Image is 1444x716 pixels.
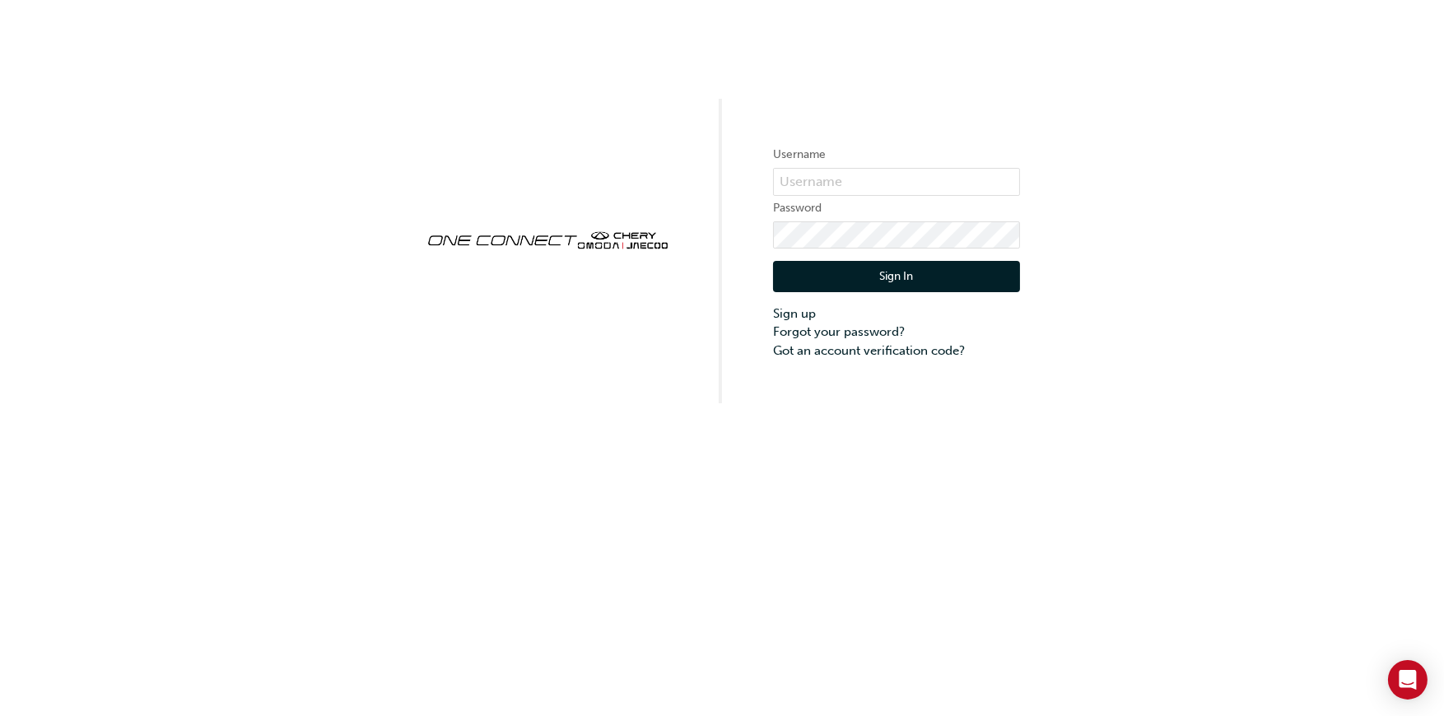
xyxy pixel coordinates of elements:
a: Got an account verification code? [773,342,1020,360]
div: Open Intercom Messenger [1388,660,1428,700]
a: Sign up [773,305,1020,323]
label: Username [773,145,1020,165]
input: Username [773,168,1020,196]
a: Forgot your password? [773,323,1020,342]
button: Sign In [773,261,1020,292]
img: oneconnect [424,217,671,260]
label: Password [773,198,1020,218]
